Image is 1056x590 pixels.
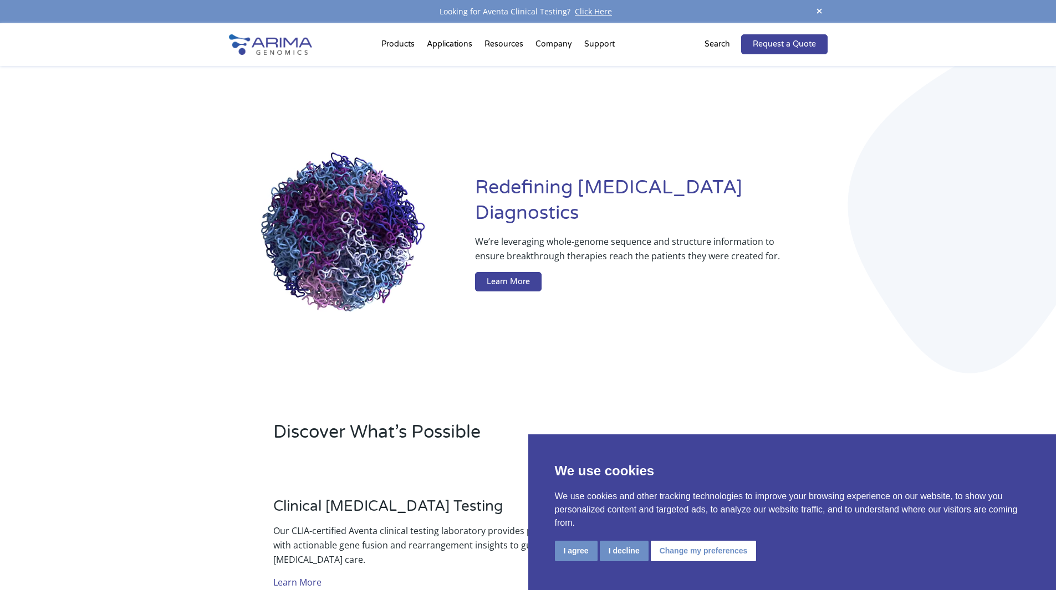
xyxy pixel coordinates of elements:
[741,34,828,54] a: Request a Quote
[229,4,828,19] div: Looking for Aventa Clinical Testing?
[651,541,757,561] button: Change my preferences
[555,541,598,561] button: I agree
[475,272,542,292] a: Learn More
[475,234,783,272] p: We’re leveraging whole-genome sequence and structure information to ensure breakthrough therapies...
[555,461,1030,481] p: We use cookies
[475,175,827,234] h1: Redefining [MEDICAL_DATA] Diagnostics
[273,524,575,567] p: Our CLIA-certified Aventa clinical testing laboratory provides physicians with actionable gene fu...
[705,37,730,52] p: Search
[273,420,670,453] h2: Discover What’s Possible
[555,490,1030,530] p: We use cookies and other tracking technologies to improve your browsing experience on our website...
[229,34,312,55] img: Arima-Genomics-logo
[570,6,616,17] a: Click Here
[273,497,575,524] h3: Clinical [MEDICAL_DATA] Testing
[600,541,649,561] button: I decline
